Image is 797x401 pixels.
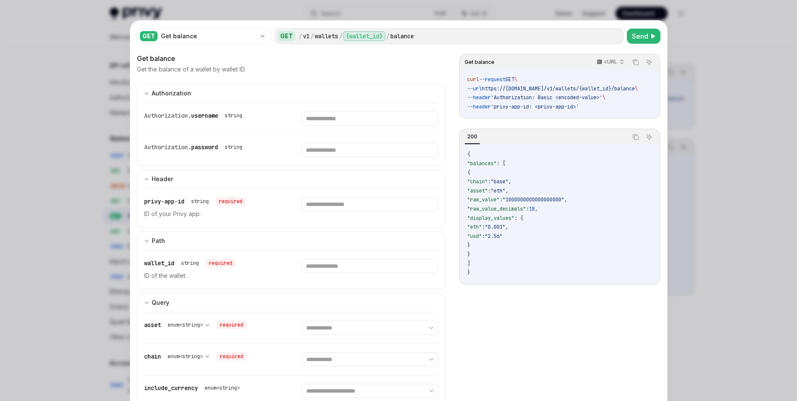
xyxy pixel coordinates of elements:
div: / [299,32,302,40]
span: include_currency [144,384,198,392]
div: required [205,259,236,267]
span: } [467,269,470,276]
button: Copy the contents from the code block [630,57,641,68]
span: "base" [491,178,508,185]
div: GET [278,31,295,41]
span: --header [467,103,491,110]
div: 200 [465,132,480,142]
div: Get balance [161,32,256,40]
span: "raw_value" [467,196,500,203]
div: wallet_id [144,259,236,267]
span: username [191,112,218,119]
button: Ask AI [644,132,655,142]
span: GET [505,76,514,83]
span: wallet_id [144,259,174,267]
div: string [225,144,242,150]
p: ID of the wallet. [144,271,281,281]
button: expand input section [137,84,446,103]
button: GETGet balance [137,27,271,45]
span: : [488,178,491,185]
span: 'Authorization: Basic <encoded-value>' [491,94,602,101]
span: { [467,151,470,158]
p: Get the balance of a wallet by wallet ID. [137,65,246,74]
button: cURL [592,55,628,69]
div: required [216,321,247,329]
span: --url [467,85,482,92]
div: chain [144,352,247,361]
p: cURL [604,58,617,65]
div: string [191,198,209,205]
div: include_currency [144,384,243,392]
span: Get balance [465,59,495,66]
div: asset [144,321,247,329]
span: : [482,233,485,240]
span: \ [514,76,517,83]
span: --header [467,94,491,101]
span: "chain" [467,178,488,185]
div: / [386,32,389,40]
span: 18 [529,206,535,212]
button: Copy the contents from the code block [630,132,641,142]
button: expand input section [137,293,446,312]
span: , [564,196,567,203]
div: GET [140,31,158,41]
div: wallets [315,32,338,40]
span: 'privy-app-id: <privy-app-id>' [491,103,579,110]
span: curl [467,76,479,83]
span: privy-app-id [144,198,184,205]
span: "eth" [491,187,505,194]
div: / [339,32,342,40]
span: : [526,206,529,212]
span: "1000000000000000000" [502,196,564,203]
span: asset [144,321,161,329]
div: privy-app-id [144,197,246,206]
span: "display_values" [467,215,514,222]
span: password [191,143,218,151]
span: "eth" [467,224,482,230]
span: , [535,206,538,212]
span: : [ [497,160,505,167]
p: ID of your Privy app. [144,209,281,219]
div: string [181,260,199,266]
div: / [310,32,314,40]
span: Authorization. [144,143,191,151]
div: Path [152,236,165,246]
span: Send [632,31,648,41]
div: Get balance [137,53,446,63]
div: {wallet_id} [343,31,385,41]
span: : [482,224,485,230]
span: , [505,187,508,194]
div: Authorization.username [144,111,246,120]
span: --request [479,76,505,83]
div: string [225,112,242,119]
div: v1 [303,32,310,40]
span: } [467,251,470,258]
div: Authorization [152,88,191,98]
div: Query [152,298,169,308]
span: \ [602,94,605,101]
span: \ [635,85,638,92]
span: : { [514,215,523,222]
button: expand input section [137,169,446,188]
span: Authorization. [144,112,191,119]
div: Authorization.password [144,143,246,151]
button: expand input section [137,231,446,250]
span: "usd" [467,233,482,240]
span: { [467,169,470,176]
span: : [488,187,491,194]
div: required [216,197,246,206]
span: chain [144,353,161,360]
div: required [216,352,247,361]
span: "0.001" [485,224,505,230]
span: } [467,242,470,248]
div: enum<string> [205,385,240,391]
span: , [505,224,508,230]
button: Ask AI [644,57,655,68]
span: ] [467,260,470,267]
span: "raw_value_decimals" [467,206,526,212]
span: "asset" [467,187,488,194]
div: balance [390,32,414,40]
span: "2.56" [485,233,502,240]
span: https://[DOMAIN_NAME]/v1/wallets/{wallet_id}/balance [482,85,635,92]
button: Send [627,29,660,44]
